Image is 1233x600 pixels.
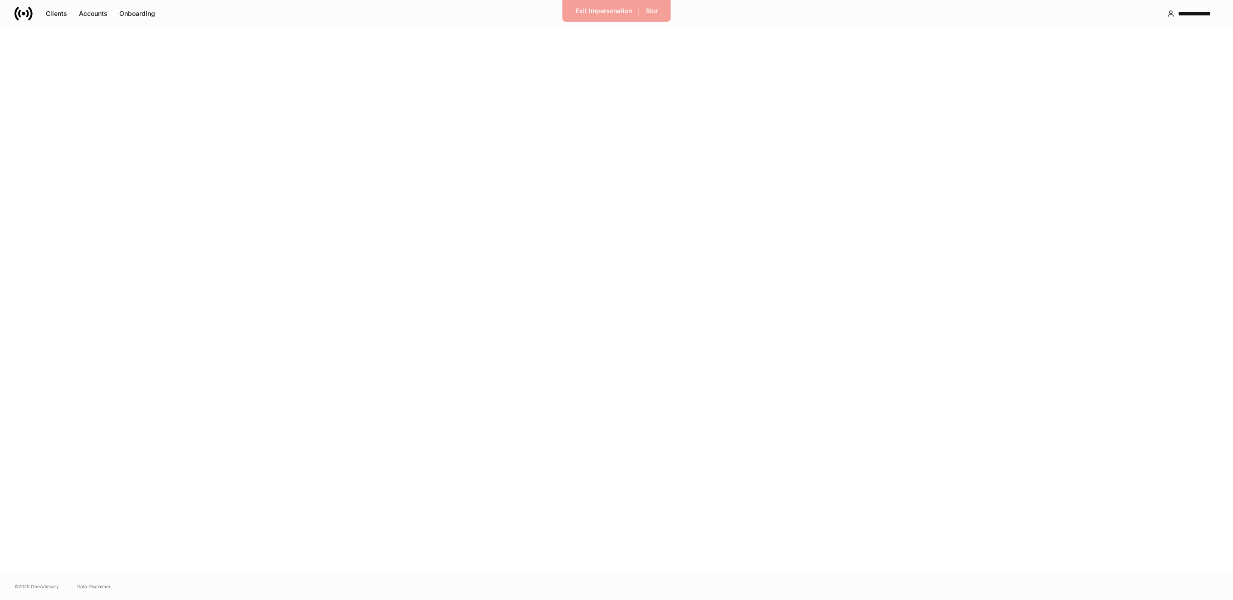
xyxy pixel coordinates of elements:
div: Blur [646,8,658,14]
button: Onboarding [113,6,161,21]
a: Data Disclaimer [77,583,111,590]
div: Onboarding [119,10,155,17]
span: © 2025 OneAdvisory [15,583,59,590]
div: Exit Impersonation [576,8,632,14]
button: Exit Impersonation [570,4,638,18]
button: Clients [40,6,73,21]
div: Accounts [79,10,108,17]
div: Clients [46,10,67,17]
button: Accounts [73,6,113,21]
button: Blur [640,4,664,18]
